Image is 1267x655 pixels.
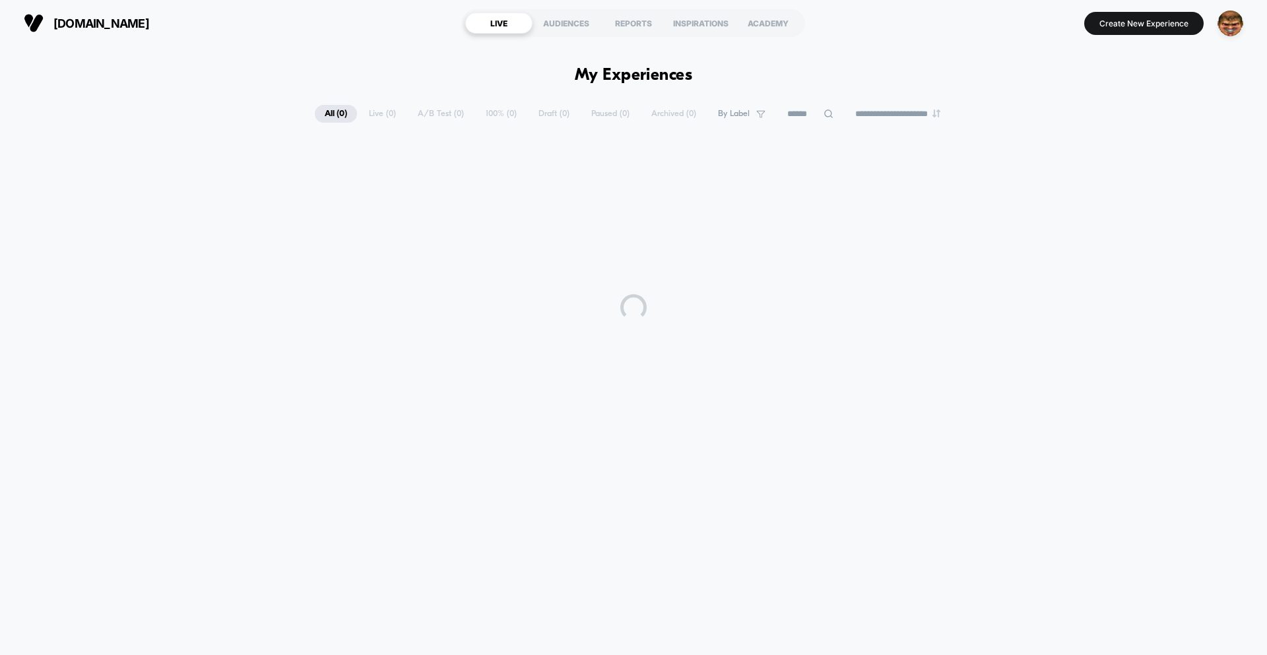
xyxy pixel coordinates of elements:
div: ACADEMY [734,13,802,34]
div: INSPIRATIONS [667,13,734,34]
button: Create New Experience [1084,12,1204,35]
h1: My Experiences [575,66,693,85]
img: ppic [1218,11,1243,36]
img: end [932,109,940,117]
span: By Label [718,109,750,119]
span: [DOMAIN_NAME] [53,16,149,30]
button: ppic [1214,10,1247,37]
div: LIVE [465,13,533,34]
img: Visually logo [24,13,44,33]
span: All ( 0 ) [315,105,357,123]
button: [DOMAIN_NAME] [20,13,153,34]
div: AUDIENCES [533,13,600,34]
div: REPORTS [600,13,667,34]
